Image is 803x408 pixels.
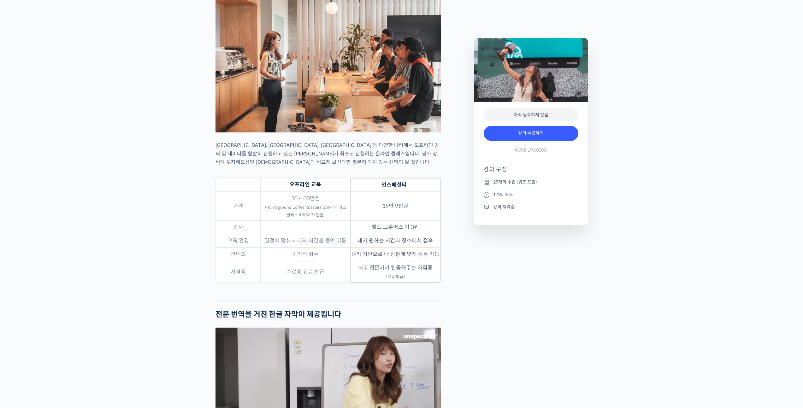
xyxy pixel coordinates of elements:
a: 강의 수강하기 [484,126,578,141]
td: 암기식 위주 [261,248,351,261]
strong: 전문 번역을 거친 한글 자막이 제공됩니다 [216,310,341,319]
sub: (Homeground Coffee Roasters 오프라인 기초 클래스 4회 약 32만원) [265,205,346,218]
a: 대화 [42,200,81,216]
span: 홈 [20,209,24,214]
td: 50~100만원 [261,192,351,220]
td: 원리 기반으로 내 상황에 맞게 응용 가능 [351,248,440,261]
a: 홈 [2,200,42,216]
td: 일정에 맞춰 차비와 시간을 들여 이동 [261,234,351,248]
td: 최고 전문가가 인증해주는 자격증 [351,261,440,283]
td: 19만 9천원 [351,192,440,220]
span: 설정 [97,209,105,214]
td: 컨텐츠 [216,248,261,261]
td: 자격증 [216,261,261,283]
h4: 강의 구성 [484,166,578,178]
li: 29개의 수업 (퀴즈 포함) [484,178,578,186]
span: 대화 [58,210,65,215]
td: 수료증 유료 발급 [261,261,351,283]
td: – [261,220,351,234]
td: 내가 원하는 시간과 장소에서 접속 [351,234,440,248]
td: 교육 환경 [216,234,261,248]
td: 월드 브루어스 컵 3위 [351,220,440,234]
td: 강사 [216,220,261,234]
span: 수강료 199,000원 [514,147,548,153]
th: 오프라인 교육 [261,178,351,192]
strong: 언스페셜티 [381,182,407,188]
sub: (무료 발급) [386,274,405,279]
li: 강의 자격증 [484,203,578,211]
p: [GEOGRAPHIC_DATA], [GEOGRAPHIC_DATA], [GEOGRAPHIC_DATA] 등 다양한 나라에서 오프라인 강의 및 세미나를 활발히 진행하고 있는 [PE... [216,141,441,166]
div: 아직 등록하지 않음 [484,108,578,121]
a: 설정 [81,200,121,216]
td: 가격 [216,192,261,220]
li: 1개의 퀴즈 [484,191,578,198]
